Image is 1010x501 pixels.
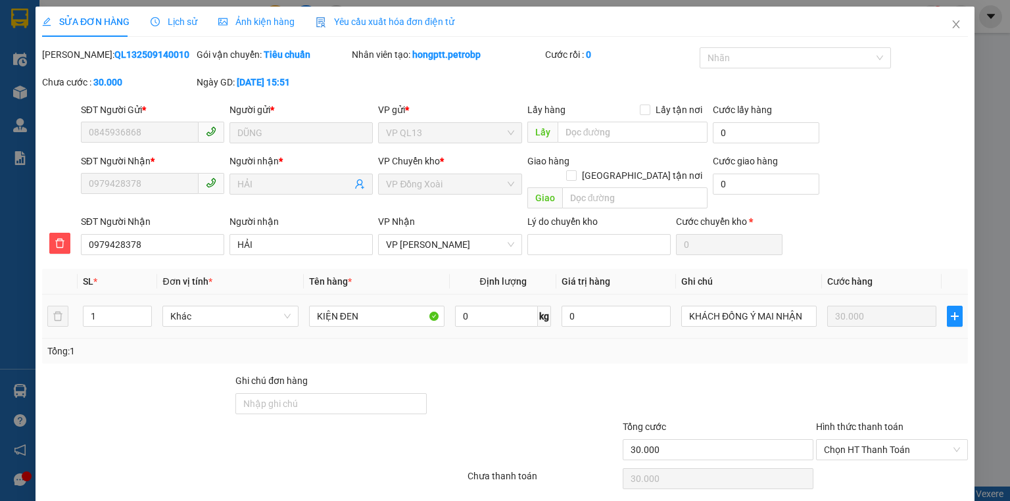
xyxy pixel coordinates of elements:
[218,17,228,26] span: picture
[378,103,521,117] div: VP gửi
[42,16,130,27] span: SỬA ĐƠN HÀNG
[586,49,591,60] b: 0
[386,235,514,254] span: VP Minh Hưng
[235,375,308,386] label: Ghi chú đơn hàng
[235,393,426,414] input: Ghi chú đơn hàng
[562,187,708,208] input: Dọc đường
[527,187,562,208] span: Giao
[676,269,822,295] th: Ghi chú
[412,49,481,60] b: hongptt.petrobp
[562,276,610,287] span: Giá trị hàng
[114,49,189,60] b: QL132509140010
[264,49,310,60] b: Tiêu chuẩn
[93,77,122,87] b: 30.000
[557,122,708,143] input: Dọc đường
[49,233,70,254] button: delete
[237,77,290,87] b: [DATE] 15:51
[197,47,349,62] div: Gói vận chuyển:
[545,47,697,62] div: Cước rồi :
[229,154,373,168] div: Người nhận
[479,276,526,287] span: Định lượng
[386,174,514,194] span: VP Đồng Xoài
[527,122,557,143] span: Lấy
[527,214,670,229] div: Lý do chuyển kho
[309,306,445,327] input: VD: Bàn, Ghế
[824,440,960,460] span: Chọn HT Thanh Toán
[713,122,819,143] input: Cước lấy hàng
[354,179,365,189] span: user-add
[50,238,70,249] span: delete
[378,156,440,166] span: VP Chuyển kho
[577,168,708,183] span: [GEOGRAPHIC_DATA] tận nơi
[947,306,963,327] button: plus
[197,75,349,89] div: Ngày GD:
[681,306,817,327] input: Ghi Chú
[81,154,224,168] div: SĐT Người Nhận
[527,156,569,166] span: Giao hàng
[42,47,194,62] div: [PERSON_NAME]:
[81,103,224,117] div: SĐT Người Gửi
[151,16,197,27] span: Lịch sử
[816,421,903,432] label: Hình thức thanh toán
[386,123,514,143] span: VP QL13
[218,16,295,27] span: Ảnh kiện hàng
[623,421,666,432] span: Tổng cước
[713,174,819,195] input: Cước giao hàng
[713,156,778,166] label: Cước giao hàng
[170,306,290,326] span: Khác
[951,19,961,30] span: close
[538,306,551,327] span: kg
[827,306,936,327] input: 0
[676,214,782,229] div: Cước chuyển kho
[81,214,224,229] div: SĐT Người Nhận
[47,344,391,358] div: Tổng: 1
[316,16,454,27] span: Yêu cầu xuất hóa đơn điện tử
[527,105,565,115] span: Lấy hàng
[162,276,212,287] span: Đơn vị tính
[151,17,160,26] span: clock-circle
[229,214,373,229] div: Người nhận
[466,469,621,492] div: Chưa thanh toán
[352,47,542,62] div: Nhân viên tạo:
[938,7,974,43] button: Close
[229,103,373,117] div: Người gửi
[378,214,521,229] div: VP Nhận
[206,178,216,188] span: phone
[948,311,962,322] span: plus
[309,276,352,287] span: Tên hàng
[650,103,708,117] span: Lấy tận nơi
[827,276,873,287] span: Cước hàng
[42,75,194,89] div: Chưa cước :
[206,126,216,137] span: phone
[83,276,93,287] span: SL
[42,17,51,26] span: edit
[47,306,68,327] button: delete
[713,105,772,115] label: Cước lấy hàng
[316,17,326,28] img: icon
